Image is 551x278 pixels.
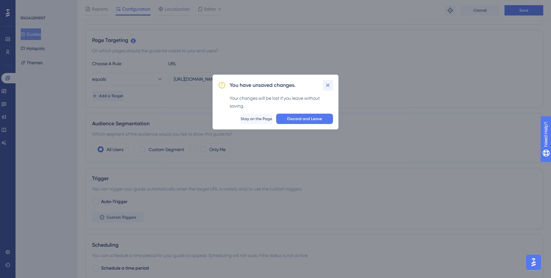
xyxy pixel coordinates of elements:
span: Stay on the Page [241,116,272,121]
h2: You have unsaved changes. [230,81,296,89]
span: Need Help? [15,2,40,9]
iframe: UserGuiding AI Assistant Launcher [524,252,543,272]
span: Discard and Leave [287,116,322,121]
div: Your changes will be lost if you leave without saving. [230,94,333,110]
